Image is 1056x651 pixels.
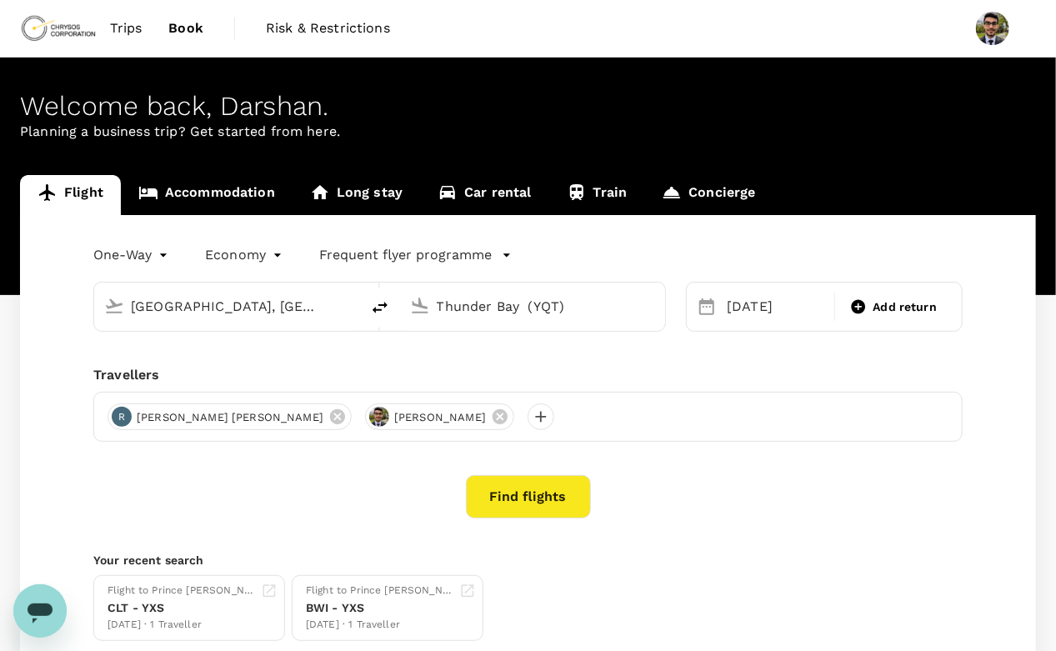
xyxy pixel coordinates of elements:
[369,407,389,427] img: avatar-673d91e4a1763.jpeg
[319,245,492,265] p: Frequent flyer programme
[108,403,352,430] div: R[PERSON_NAME] [PERSON_NAME]
[549,175,645,215] a: Train
[20,175,121,215] a: Flight
[644,175,773,215] a: Concierge
[360,288,400,328] button: delete
[108,617,254,633] div: [DATE] · 1 Traveller
[93,242,172,268] div: One-Way
[437,293,631,319] input: Going to
[108,599,254,617] div: CLT - YXS
[110,18,143,38] span: Trips
[873,298,938,316] span: Add return
[266,18,390,38] span: Risk & Restrictions
[20,122,1036,142] p: Planning a business trip? Get started from here.
[20,10,97,47] img: Chrysos Corporation
[20,91,1036,122] div: Welcome back , Darshan .
[365,403,514,430] div: [PERSON_NAME]
[93,552,963,568] p: Your recent search
[112,407,132,427] div: R
[420,175,549,215] a: Car rental
[319,245,512,265] button: Frequent flyer programme
[131,293,325,319] input: Depart from
[121,175,293,215] a: Accommodation
[205,242,286,268] div: Economy
[348,304,352,308] button: Open
[108,583,254,599] div: Flight to Prince [PERSON_NAME]
[384,409,496,426] span: [PERSON_NAME]
[720,290,830,323] div: [DATE]
[127,409,333,426] span: [PERSON_NAME] [PERSON_NAME]
[13,584,67,638] iframe: Button to launch messaging window
[306,617,453,633] div: [DATE] · 1 Traveller
[466,475,591,518] button: Find flights
[653,304,657,308] button: Open
[306,583,453,599] div: Flight to Prince [PERSON_NAME]
[168,18,203,38] span: Book
[306,599,453,617] div: BWI - YXS
[976,12,1009,45] img: Darshan Chauhan
[93,365,963,385] div: Travellers
[293,175,420,215] a: Long stay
